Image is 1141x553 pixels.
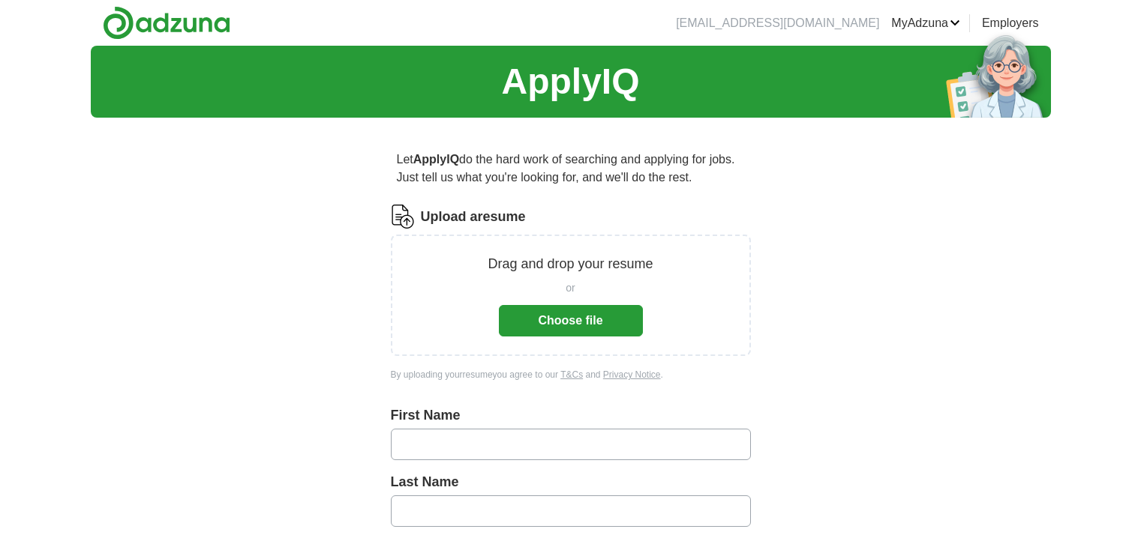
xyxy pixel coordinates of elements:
[566,280,575,296] span: or
[391,472,751,492] label: Last Name
[676,14,879,32] li: [EMAIL_ADDRESS][DOMAIN_NAME]
[413,153,459,166] strong: ApplyIQ
[103,6,230,40] img: Adzuna logo
[982,14,1039,32] a: Employers
[560,369,583,380] a: T&Cs
[488,254,653,274] p: Drag and drop your resume
[501,55,639,109] h1: ApplyIQ
[421,207,526,227] label: Upload a resume
[391,205,415,229] img: CV Icon
[391,405,751,426] label: First Name
[391,145,751,193] p: Let do the hard work of searching and applying for jobs. Just tell us what you're looking for, an...
[391,368,751,381] div: By uploading your resume you agree to our and .
[891,14,960,32] a: MyAdzuna
[603,369,661,380] a: Privacy Notice
[499,305,643,336] button: Choose file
